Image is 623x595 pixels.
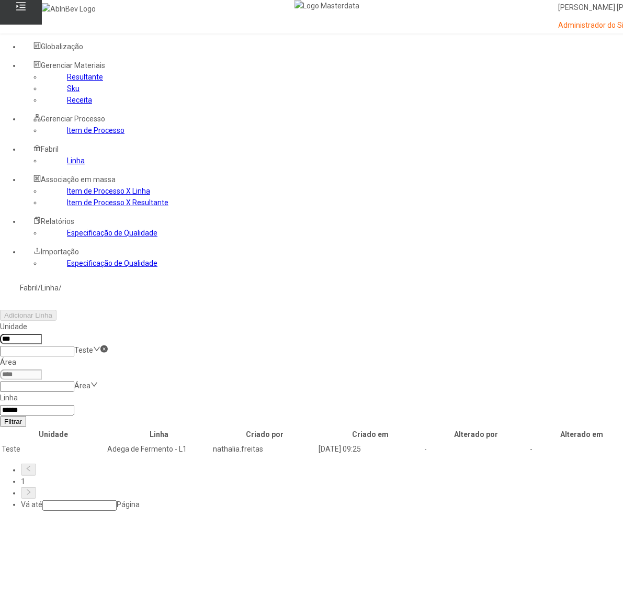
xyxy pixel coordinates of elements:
a: Item de Processo X Resultante [67,198,168,207]
th: Unidade [1,428,106,441]
nz-select-placeholder: Área [74,381,90,390]
a: Linha [67,156,85,165]
span: Adicionar Linha [4,311,52,319]
span: Gerenciar Processo [41,115,105,123]
a: Sku [67,84,80,93]
span: Relatórios [41,217,74,226]
th: Criado por [212,428,317,441]
nz-breadcrumb-separator: / [38,284,41,292]
a: Fabril [20,284,38,292]
span: Associação em massa [41,175,116,184]
a: Item de Processo X Linha [67,187,150,195]
a: Especificação de Qualidade [67,229,157,237]
td: [DATE] 09:25 [318,443,423,455]
a: 1 [21,477,25,486]
nz-select-item: Teste [74,346,93,354]
span: Importação [41,248,79,256]
img: AbInBev Logo [42,3,96,15]
td: nathalia.freitas [212,443,317,455]
nz-breadcrumb-separator: / [59,284,62,292]
th: Linha [107,428,211,441]
a: Receita [67,96,92,104]
td: Teste [1,443,106,455]
span: Gerenciar Materiais [41,61,105,70]
th: Criado em [318,428,423,441]
span: Globalização [41,42,83,51]
a: Linha [41,284,59,292]
span: Filtrar [4,418,22,425]
th: Alterado por [424,428,528,441]
a: Especificação de Qualidade [67,259,157,267]
span: Fabril [41,145,59,153]
td: Adega de Fermento - L1 [107,443,211,455]
td: - [424,443,528,455]
a: Resultante [67,73,103,81]
a: Item de Processo [67,126,124,134]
